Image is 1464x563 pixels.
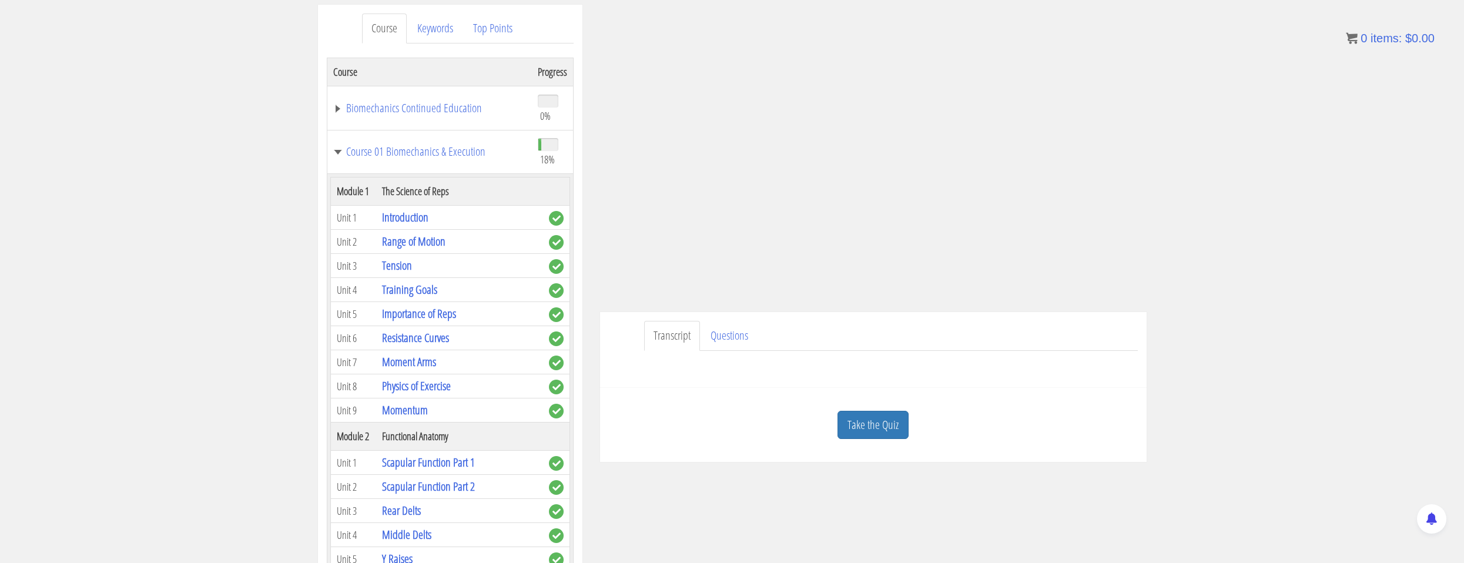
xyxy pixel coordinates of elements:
[376,177,543,206] th: The Science of Reps
[382,306,456,321] a: Importance of Reps
[549,504,564,519] span: complete
[464,14,522,43] a: Top Points
[1405,32,1412,45] span: $
[330,302,376,326] td: Unit 5
[701,321,758,351] a: Questions
[644,321,700,351] a: Transcript
[330,278,376,302] td: Unit 4
[1371,32,1402,45] span: items:
[330,475,376,499] td: Unit 2
[549,211,564,226] span: complete
[549,456,564,471] span: complete
[327,58,532,86] th: Course
[330,451,376,475] td: Unit 1
[1346,32,1358,44] img: icon11.png
[382,209,428,225] a: Introduction
[549,356,564,370] span: complete
[330,398,376,423] td: Unit 9
[549,331,564,346] span: complete
[330,230,376,254] td: Unit 2
[330,350,376,374] td: Unit 7
[330,177,376,206] th: Module 1
[333,146,526,157] a: Course 01 Biomechanics & Execution
[549,480,564,495] span: complete
[362,14,407,43] a: Course
[330,499,376,523] td: Unit 3
[382,378,451,394] a: Physics of Exercise
[1405,32,1435,45] bdi: 0.00
[382,454,475,470] a: Scapular Function Part 1
[549,380,564,394] span: complete
[540,153,555,166] span: 18%
[549,283,564,298] span: complete
[382,233,445,249] a: Range of Motion
[549,307,564,322] span: complete
[330,523,376,547] td: Unit 4
[549,404,564,418] span: complete
[549,259,564,274] span: complete
[330,326,376,350] td: Unit 6
[382,478,475,494] a: Scapular Function Part 2
[837,411,909,440] a: Take the Quiz
[376,423,543,451] th: Functional Anatomy
[333,102,526,114] a: Biomechanics Continued Education
[382,527,431,542] a: Middle Delts
[330,423,376,451] th: Module 2
[382,502,421,518] a: Rear Delts
[1346,32,1435,45] a: 0 items: $0.00
[549,235,564,250] span: complete
[549,528,564,543] span: complete
[532,58,574,86] th: Progress
[382,257,412,273] a: Tension
[330,206,376,230] td: Unit 1
[330,254,376,278] td: Unit 3
[382,402,428,418] a: Momentum
[382,354,436,370] a: Moment Arms
[382,330,449,346] a: Resistance Curves
[330,374,376,398] td: Unit 8
[1361,32,1367,45] span: 0
[540,109,551,122] span: 0%
[382,281,437,297] a: Training Goals
[408,14,463,43] a: Keywords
